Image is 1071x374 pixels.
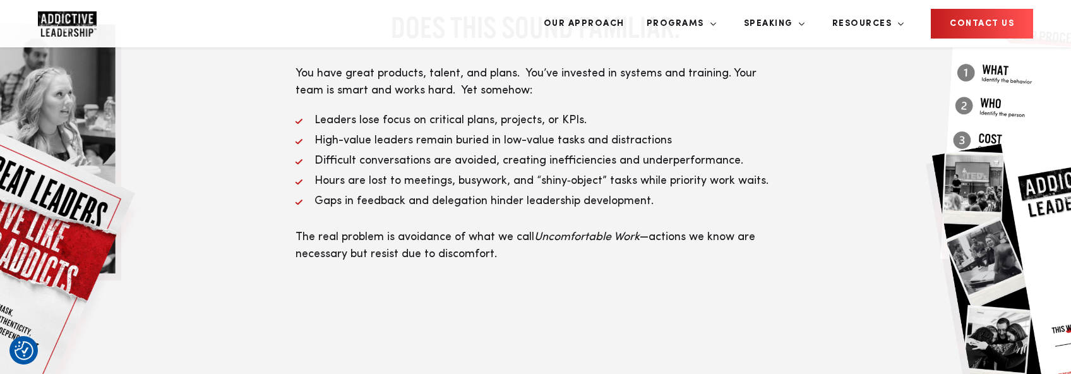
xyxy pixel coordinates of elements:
span: The real problem is avoidance of what we call [296,231,534,243]
span: High-value leaders remain buried in low-value tasks and distractions [314,135,672,146]
span: Uncomfortable Work [534,231,640,243]
img: Company Logo [38,11,97,37]
a: Home [38,11,114,37]
a: CONTACT US [931,9,1033,39]
span: Hours are lost to meetings, busywork, and “shiny‑object” tasks while priority work waits. [314,175,769,186]
span: Leaders lose focus on critical plans, projects, or KPIs. [314,114,587,126]
span: Gaps in feedback and delegation hinder leadership development. [314,195,654,207]
img: Revisit consent button [15,341,33,360]
button: Consent Preferences [15,341,33,360]
span: Difficult conversations are avoided, creating inefficiencies and underperformance. [314,155,743,166]
span: You have great products, talent, and plans. You’ve invested in systems and training. Your team is... [296,68,757,96]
